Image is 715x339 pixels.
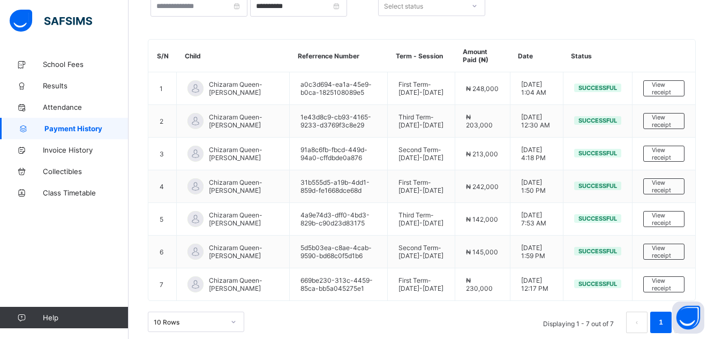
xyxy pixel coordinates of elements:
td: 6 [149,236,177,268]
td: 1e43d8c9-cb93-4165-9233-d3769f3c8e29 [290,105,388,138]
span: Invoice History [43,146,129,154]
td: [DATE] 1:59 PM [510,236,563,268]
span: Successful [578,182,617,190]
th: Referrence Number [290,40,388,72]
th: Status [563,40,632,72]
td: 669be230-313c-4459-85ca-bb5a045275e1 [290,268,388,301]
span: Chizaram Queen-[PERSON_NAME] [209,113,279,129]
span: View receipt [652,114,676,129]
span: ₦ 230,000 [466,276,493,292]
span: View receipt [652,244,676,259]
span: View receipt [652,146,676,161]
td: [DATE] 1:04 AM [510,72,563,105]
td: 5 [149,203,177,236]
span: Chizaram Queen-[PERSON_NAME] [209,244,279,260]
td: 91a8c6fb-fbcd-449d-94a0-cffdbde0a876 [290,138,388,170]
td: First Term - [DATE]-[DATE] [388,170,455,203]
span: ₦ 203,000 [466,113,493,129]
span: ₦ 213,000 [466,150,498,158]
span: Chizaram Queen-[PERSON_NAME] [209,178,279,194]
td: [DATE] 7:53 AM [510,203,563,236]
img: safsims [10,10,92,32]
div: 10 Rows [154,318,224,326]
span: View receipt [652,277,676,292]
span: View receipt [652,212,676,227]
th: Amount Paid (₦) [455,40,510,72]
span: Chizaram Queen-[PERSON_NAME] [209,276,279,292]
span: ₦ 242,000 [466,183,499,191]
li: 1 [650,312,672,333]
th: S/N [149,40,177,72]
span: Successful [578,149,617,157]
button: Open asap [672,302,704,334]
span: Class Timetable [43,189,129,197]
td: First Term - [DATE]-[DATE] [388,268,455,301]
td: [DATE] 1:50 PM [510,170,563,203]
td: 3 [149,138,177,170]
td: Second Term - [DATE]-[DATE] [388,236,455,268]
td: 1 [149,72,177,105]
td: 31b555d5-a19b-4dd1-859d-fe1668dce68d [290,170,388,203]
span: Successful [578,247,617,255]
button: prev page [626,312,648,333]
td: Second Term - [DATE]-[DATE] [388,138,455,170]
span: Successful [578,280,617,288]
td: Third Term - [DATE]-[DATE] [388,203,455,236]
td: 4a9e74d3-dff0-4bd3-829b-c90d23d83175 [290,203,388,236]
span: Help [43,313,128,322]
td: [DATE] 4:18 PM [510,138,563,170]
td: First Term - [DATE]-[DATE] [388,72,455,105]
th: Date [510,40,563,72]
span: Payment History [44,124,129,133]
th: Term - Session [388,40,455,72]
span: ₦ 145,000 [466,248,498,256]
span: ₦ 142,000 [466,215,498,223]
td: 5d5b03ea-c8ae-4cab-9590-bd68c0f5d1b6 [290,236,388,268]
span: Successful [578,117,617,124]
td: 7 [149,268,177,301]
span: Successful [578,84,617,92]
span: Attendance [43,103,129,111]
td: [DATE] 12:30 AM [510,105,563,138]
span: Successful [578,215,617,222]
span: Chizaram Queen-[PERSON_NAME] [209,80,279,96]
span: Results [43,81,129,90]
li: Displaying 1 - 7 out of 7 [535,312,622,333]
th: Child [177,40,290,72]
td: a0c3d694-ea1a-45e9-b0ca-1825108089e5 [290,72,388,105]
a: 1 [656,315,666,329]
span: School Fees [43,60,129,69]
td: 4 [149,170,177,203]
span: ₦ 248,000 [466,85,499,93]
span: Chizaram Queen-[PERSON_NAME] [209,211,279,227]
td: [DATE] 12:17 PM [510,268,563,301]
span: Collectibles [43,167,129,176]
td: 2 [149,105,177,138]
span: View receipt [652,81,676,96]
li: 上一页 [626,312,648,333]
span: Chizaram Queen-[PERSON_NAME] [209,146,279,162]
span: View receipt [652,179,676,194]
td: Third Term - [DATE]-[DATE] [388,105,455,138]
